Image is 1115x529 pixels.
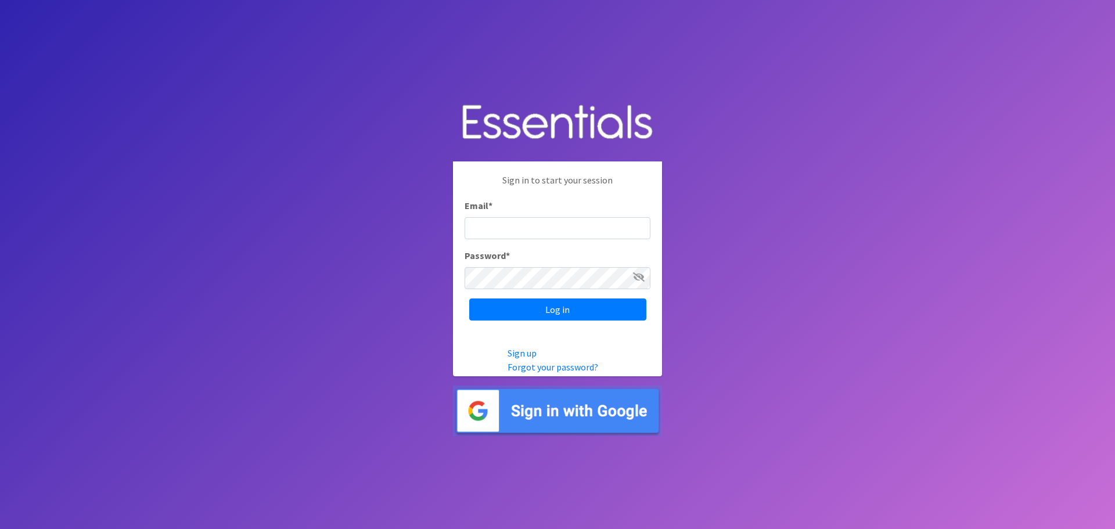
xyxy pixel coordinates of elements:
[465,249,510,262] label: Password
[465,173,650,199] p: Sign in to start your session
[508,347,537,359] a: Sign up
[453,93,662,153] img: Human Essentials
[469,298,646,321] input: Log in
[465,199,492,213] label: Email
[506,250,510,261] abbr: required
[453,386,662,436] img: Sign in with Google
[488,200,492,211] abbr: required
[508,361,598,373] a: Forgot your password?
